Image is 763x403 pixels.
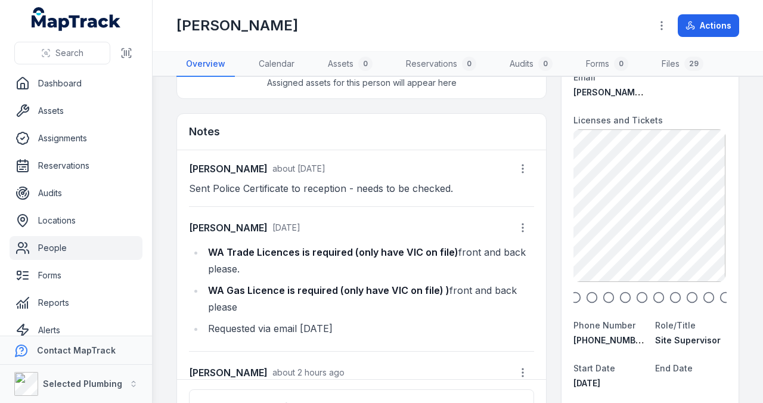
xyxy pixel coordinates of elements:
a: Files29 [652,52,713,77]
time: 4/17/2023, 12:00:00 AM [573,378,600,388]
span: Site Supervisor [655,335,721,345]
h3: Notes [189,123,220,140]
div: 0 [614,57,628,71]
div: 29 [684,57,703,71]
span: Licenses and Tickets [573,115,663,125]
a: Audits0 [500,52,562,77]
a: Assets0 [318,52,382,77]
span: Email [573,72,595,82]
a: Alerts [10,318,142,342]
a: Overview [176,52,235,77]
a: Calendar [249,52,304,77]
span: Start Date [573,363,615,373]
li: front and back please [204,282,534,315]
span: [PHONE_NUMBER] [573,335,649,345]
a: Assignments [10,126,142,150]
strong: Selected Plumbing [43,379,122,389]
p: Sent Police Certificate to reception - needs to be checked. [189,180,534,197]
strong: [PERSON_NAME] [189,221,268,235]
a: People [10,236,142,260]
a: Forms0 [576,52,638,77]
span: Phone Number [573,320,635,330]
strong: [PERSON_NAME] [189,365,268,380]
a: MapTrack [32,7,121,31]
strong: WA Trade Licences is required (only have VIC on file) [208,246,458,258]
span: about 2 hours ago [272,367,345,377]
time: 9/1/2025, 11:44:52 AM [272,367,345,377]
time: 8/20/2025, 11:04:17 AM [272,222,300,232]
div: 0 [358,57,373,71]
span: End Date [655,363,693,373]
div: 0 [462,57,476,71]
button: Actions [678,14,739,37]
span: [DATE] [573,378,600,388]
span: about [DATE] [272,163,325,173]
a: Reservations [10,154,142,178]
a: Dashboard [10,72,142,95]
time: 7/11/2025, 1:06:53 PM [272,163,325,173]
a: Reports [10,291,142,315]
a: Forms [10,263,142,287]
span: Role/Title [655,320,696,330]
a: Reservations0 [396,52,486,77]
a: Assets [10,99,142,123]
span: Search [55,47,83,59]
a: Audits [10,181,142,205]
strong: Contact MapTrack [37,345,116,355]
li: Requested via email [DATE] [204,320,534,337]
span: Assigned assets for this person will appear here [267,77,457,89]
strong: WA Gas Licence is required (only have VIC on file) ) [208,284,449,296]
div: 0 [538,57,553,71]
h1: [PERSON_NAME] [176,16,298,35]
span: [DATE] [272,222,300,232]
button: Search [14,42,110,64]
strong: [PERSON_NAME] [189,162,268,176]
a: Locations [10,209,142,232]
li: front and back please. [204,244,534,277]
